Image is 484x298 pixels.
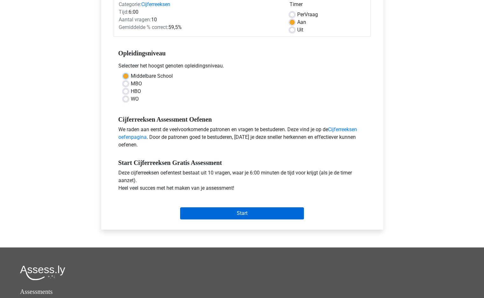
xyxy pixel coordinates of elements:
[290,1,366,11] div: Timer
[119,9,129,15] span: Tijd:
[114,169,371,195] div: Deze cijferreeksen oefentest bestaat uit 10 vragen, waar je 6:00 minuten de tijd voor krijgt (als...
[131,72,173,80] label: Middelbare School
[20,265,65,280] img: Assessly logo
[118,47,366,60] h5: Opleidingsniveau
[118,159,366,167] h5: Start Cijferreeksen Gratis Assessment
[297,26,303,34] label: Uit
[119,17,151,23] span: Aantal vragen:
[297,11,305,18] span: Per
[114,24,285,31] div: 59,5%
[114,126,371,151] div: We raden aan eerst de veelvoorkomende patronen en vragen te bestuderen. Deze vind je op de . Door...
[20,288,464,295] h5: Assessments
[119,1,141,7] span: Categorie:
[118,116,366,123] h5: Cijferreeksen Assessment Oefenen
[114,16,285,24] div: 10
[114,8,285,16] div: 6:00
[131,95,139,103] label: WO
[141,1,170,7] a: Cijferreeksen
[114,62,371,72] div: Selecteer het hoogst genoten opleidingsniveau.
[119,24,168,30] span: Gemiddelde % correct:
[131,80,142,88] label: MBO
[131,88,141,95] label: HBO
[180,207,304,219] input: Start
[297,18,306,26] label: Aan
[297,11,318,18] label: Vraag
